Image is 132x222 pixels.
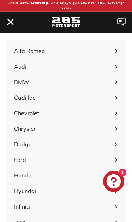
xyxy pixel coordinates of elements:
[7,74,125,90] button: BMW
[7,43,125,59] button: Alfa Romeo
[7,59,125,74] button: Audi
[14,109,111,117] span: Chevrolet
[14,47,111,55] span: Alfa Romeo
[101,171,126,194] inbox-online-store-chat: Shopify online store chat
[7,105,125,121] button: Chevrolet
[14,171,111,180] span: Honda
[7,152,125,168] button: Ford
[8,19,13,24] path: .
[7,168,125,183] button: Honda
[14,202,111,211] span: Infiniti
[14,62,111,71] span: Audi
[7,121,125,136] button: Chrysler
[14,156,111,164] span: Ford
[14,140,111,148] span: Dodge
[14,187,111,195] span: Hyundai
[7,183,125,199] button: Hyundai
[14,93,111,102] span: Cadillac
[52,16,80,28] img: Logo_285_Motorsport_areodynamics_components
[14,78,111,86] span: BMW
[14,124,111,133] span: Chrysler
[7,136,125,152] button: Dodge
[7,90,125,105] button: Cadillac
[7,199,125,214] button: Infiniti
